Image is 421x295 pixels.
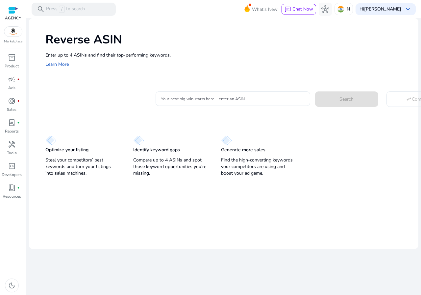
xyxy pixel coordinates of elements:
[17,186,20,189] span: fiber_manual_record
[2,172,22,178] p: Developers
[8,75,16,83] span: campaign
[285,6,291,13] span: chat
[45,61,69,67] a: Learn More
[221,157,296,177] p: Find the high-converting keywords your competitors are using and boost your ad game.
[8,97,16,105] span: donut_small
[133,136,144,145] img: diamond.svg
[46,6,85,13] p: Press to search
[4,27,22,37] img: amazon.svg
[37,5,45,13] span: search
[8,140,16,148] span: handyman
[8,119,16,127] span: lab_profile
[45,157,120,177] p: Steal your competitors’ best keywords and turn your listings into sales machines.
[8,184,16,192] span: book_4
[133,147,180,153] p: Identify keyword gaps
[319,3,332,16] button: hub
[5,128,19,134] p: Reports
[45,33,412,47] h1: Reverse ASIN
[282,4,316,14] button: chatChat Now
[4,39,22,44] p: Marketplace
[5,15,21,21] p: AGENCY
[17,100,20,102] span: fiber_manual_record
[5,63,19,69] p: Product
[45,52,412,59] p: Enter up to 4 ASINs and find their top-performing keywords.
[321,5,329,13] span: hub
[292,6,313,12] span: Chat Now
[17,121,20,124] span: fiber_manual_record
[133,157,208,177] p: Compare up to 4 ASINs and spot those keyword opportunities you’re missing.
[45,136,56,145] img: diamond.svg
[345,3,350,15] p: IN
[221,147,265,153] p: Generate more sales
[17,78,20,81] span: fiber_manual_record
[8,282,16,289] span: dark_mode
[252,4,278,15] span: What's New
[8,85,15,91] p: Ads
[364,6,401,12] b: [PERSON_NAME]
[359,7,401,12] p: Hi
[59,6,65,13] span: /
[7,150,17,156] p: Tools
[8,162,16,170] span: code_blocks
[45,147,88,153] p: Optimize your listing
[221,136,232,145] img: diamond.svg
[337,6,344,12] img: in.svg
[404,5,412,13] span: keyboard_arrow_down
[3,193,21,199] p: Resources
[7,107,16,112] p: Sales
[8,54,16,61] span: inventory_2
